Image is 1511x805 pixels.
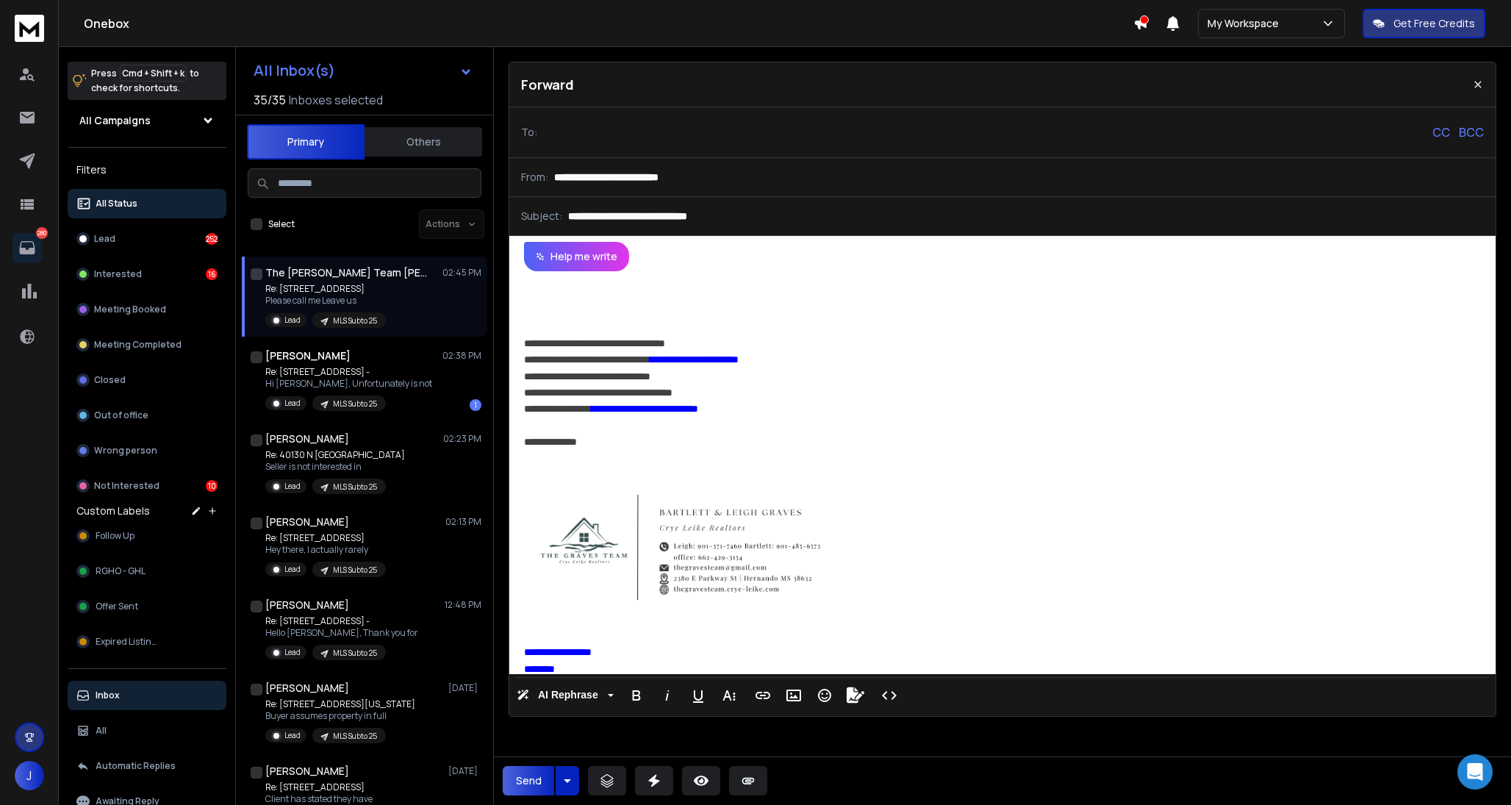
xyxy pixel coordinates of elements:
[68,224,226,254] button: Lead252
[265,793,386,805] p: Client has stated they have
[68,716,226,745] button: All
[68,160,226,180] h3: Filters
[521,209,562,223] p: Subject:
[15,761,44,790] button: J
[333,398,377,409] p: MLS Subto 25
[96,198,137,210] p: All Status
[206,480,218,492] div: 10
[443,433,481,445] p: 02:23 PM
[84,15,1133,32] h1: Onebox
[841,681,869,710] button: Signature
[94,409,148,421] p: Out of office
[265,366,432,378] p: Re: [STREET_ADDRESS] -
[247,124,365,160] button: Primary
[94,445,157,457] p: Wrong person
[265,532,386,544] p: Re: [STREET_ADDRESS]
[96,601,138,612] span: Offer Sent
[94,339,182,351] p: Meeting Completed
[94,233,115,245] p: Lead
[265,681,349,695] h1: [PERSON_NAME]
[68,471,226,501] button: Not Interested10
[265,348,351,363] h1: [PERSON_NAME]
[333,731,377,742] p: MLS Subto 25
[1459,124,1484,141] p: BCC
[445,516,481,528] p: 02:13 PM
[68,189,226,218] button: All Status
[68,627,226,656] button: Expired Listing
[265,544,386,556] p: Hey there, I actually rarely
[333,315,377,326] p: MLS Subto 25
[265,461,405,473] p: Seller is not interested in
[448,682,481,694] p: [DATE]
[265,627,418,639] p: Hello [PERSON_NAME], Thank you for
[749,681,777,710] button: Insert Link (⌘K)
[265,598,349,612] h1: [PERSON_NAME]
[68,681,226,710] button: Inbox
[96,760,176,772] p: Automatic Replies
[333,482,377,493] p: MLS Subto 25
[442,267,481,279] p: 02:45 PM
[76,504,150,518] h3: Custom Labels
[265,265,427,280] h1: The [PERSON_NAME] Team [PERSON_NAME]-Leike
[36,227,48,239] p: 280
[254,63,335,78] h1: All Inbox(s)
[521,74,574,95] p: Forward
[289,91,383,109] h3: Inboxes selected
[94,268,142,280] p: Interested
[94,374,126,386] p: Closed
[875,681,903,710] button: Code View
[68,106,226,135] button: All Campaigns
[265,295,386,307] p: Please call me Leave us
[94,304,166,315] p: Meeting Booked
[448,765,481,777] p: [DATE]
[96,636,157,648] span: Expired Listing
[1432,124,1450,141] p: CC
[91,66,199,96] p: Press to check for shortcuts.
[206,268,218,280] div: 16
[265,710,415,722] p: Buyer assumes property in full
[265,764,349,779] h1: [PERSON_NAME]
[535,689,601,701] span: AI Rephrase
[12,233,42,262] a: 280
[242,56,484,85] button: All Inbox(s)
[68,365,226,395] button: Closed
[265,378,432,390] p: Hi [PERSON_NAME], Unfortunately is not
[94,480,159,492] p: Not Interested
[265,615,418,627] p: Re: [STREET_ADDRESS] -
[265,449,405,461] p: Re: 40130 N [GEOGRAPHIC_DATA]
[715,681,743,710] button: More Text
[265,283,386,295] p: Re: [STREET_ADDRESS]
[284,481,301,492] p: Lead
[68,557,226,586] button: RGHO - GHL
[503,766,554,795] button: Send
[445,599,481,611] p: 12:48 PM
[68,592,226,621] button: Offer Sent
[96,530,134,542] span: Follow Up
[68,295,226,324] button: Meeting Booked
[333,565,377,576] p: MLS Subto 25
[68,401,226,430] button: Out of office
[442,350,481,362] p: 02:38 PM
[265,698,415,710] p: Re: [STREET_ADDRESS][US_STATE]
[622,681,650,710] button: Bold (⌘B)
[1363,9,1485,38] button: Get Free Credits
[79,113,151,128] h1: All Campaigns
[284,730,301,741] p: Lead
[268,218,295,230] label: Select
[15,15,44,42] img: logo
[811,681,839,710] button: Emoticons
[365,126,482,158] button: Others
[1457,754,1493,790] div: Open Intercom Messenger
[524,471,833,624] img: AIorK4zCU3n4X0qlgSC-nX79_ZDpFQsA65FceYOhFwRIZcZa6L7O2RKuVoTYTqRDx0BYc6B_2y_Tm4BusSwY
[206,233,218,245] div: 252
[265,781,386,793] p: Re: [STREET_ADDRESS]
[333,648,377,659] p: MLS Subto 25
[284,398,301,409] p: Lead
[68,436,226,465] button: Wrong person
[780,681,808,710] button: Insert Image (⌘P)
[524,242,629,271] button: Help me write
[653,681,681,710] button: Italic (⌘I)
[521,170,548,185] p: From:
